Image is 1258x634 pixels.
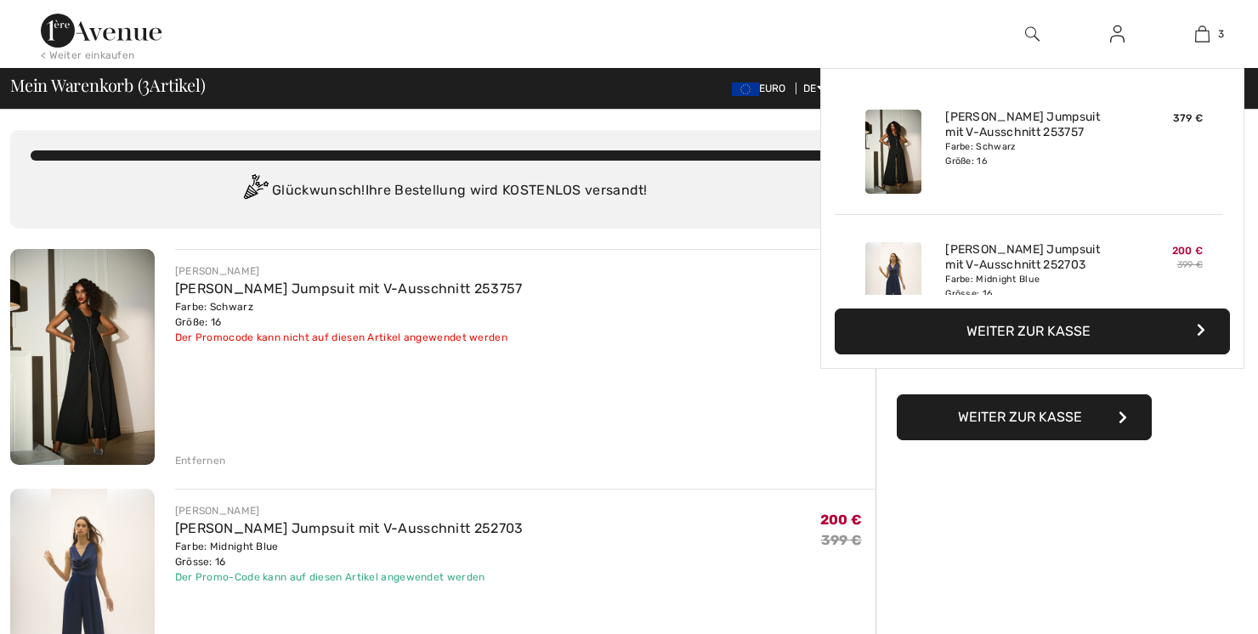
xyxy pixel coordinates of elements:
font: Farbe: Schwarz Größe: 16 [175,301,253,328]
a: 3 [1160,24,1244,44]
a: [PERSON_NAME] Jumpsuit mit V-Ausschnitt 253757 [175,280,523,297]
s: 399 € [821,532,863,548]
a: [PERSON_NAME] Jumpsuit mit V-Ausschnitt 252703 [175,520,524,536]
font: Farbe: Midnight Blue Grösse: 16 [175,541,279,568]
s: 399 € [1177,259,1204,270]
div: [PERSON_NAME] [175,263,523,279]
span: 379 € [1173,112,1204,124]
font: Artikel) [150,73,205,96]
span: 200 € [820,512,863,528]
img: Meine Infos [1110,24,1125,44]
img: Formeller Jumpsuit mit V-Ausschnitt 253757 [865,110,921,194]
a: [PERSON_NAME] Jumpsuit mit V-Ausschnitt 253757 [945,110,1113,140]
font: Weiter zur Kasse [966,323,1091,339]
div: < Weiter einkaufen [41,48,134,63]
span: 200 € [1172,245,1204,257]
div: Der Promocode kann nicht auf diesen Artikel angewendet werden [175,330,523,345]
font: DE [803,82,817,94]
font: Mein Warenkorb ( [10,73,142,96]
div: Entfernen [175,453,226,468]
div: [PERSON_NAME] [175,503,524,518]
img: Congratulation2.svg [238,174,272,208]
a: Sign In [1096,24,1138,45]
img: Formeller Jumpsuit mit V-Ausschnitt 253757 [10,249,155,465]
span: 3 [142,72,150,94]
img: Durchsuchen Sie die Website [1025,24,1040,44]
img: Formeller Jumpsuit mit V-Ausschnitt 252703 [865,242,921,326]
span: EURO [732,82,793,94]
img: Euro [732,82,759,96]
div: Farbe: Midnight Blue Grösse: 16 [945,273,1113,300]
a: [PERSON_NAME] Jumpsuit mit V-Ausschnitt 252703 [945,242,1113,273]
span: Weiter zur Kasse [958,409,1082,425]
div: Farbe: Schwarz Größe: 16 [945,140,1113,167]
img: Avenida 1ère [41,14,161,48]
span: 3 [1218,26,1224,42]
button: Weiter zur Kasse [897,394,1152,440]
img: Meine Tasche [1195,24,1210,44]
button: Weiter zur Kasse [835,309,1230,354]
font: Glückwunsch! Ihre Bestellung wird KOSTENLOS versandt! [272,182,648,198]
div: Der Promo-Code kann auf diesen Artikel angewendet werden [175,569,524,585]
